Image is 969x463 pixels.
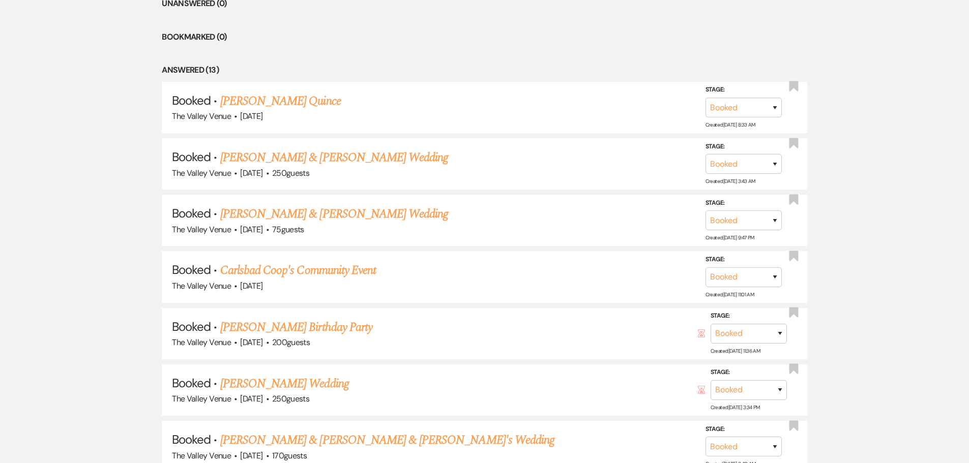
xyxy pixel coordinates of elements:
[172,281,231,291] span: The Valley Venue
[240,111,262,121] span: [DATE]
[706,234,754,241] span: Created: [DATE] 9:47 PM
[706,121,755,128] span: Created: [DATE] 8:33 AM
[706,291,754,298] span: Created: [DATE] 11:01 AM
[172,262,211,277] span: Booked
[220,431,554,449] a: [PERSON_NAME] & [PERSON_NAME] & [PERSON_NAME]'s Wedding
[272,450,307,461] span: 170 guests
[172,168,231,178] span: The Valley Venue
[272,393,309,404] span: 250 guests
[706,198,782,209] label: Stage:
[240,281,262,291] span: [DATE]
[172,92,211,108] span: Booked
[706,141,782,152] label: Stage:
[172,450,231,461] span: The Valley Venue
[172,431,211,447] span: Booked
[706,254,782,265] label: Stage:
[711,404,760,411] span: Created: [DATE] 3:34 PM
[706,84,782,96] label: Stage:
[172,337,231,348] span: The Valley Venue
[240,393,262,404] span: [DATE]
[240,224,262,235] span: [DATE]
[172,149,211,165] span: Booked
[172,393,231,404] span: The Valley Venue
[172,111,231,121] span: The Valley Venue
[240,168,262,178] span: [DATE]
[240,337,262,348] span: [DATE]
[162,30,807,44] li: Bookmarked (0)
[711,367,787,378] label: Stage:
[272,168,309,178] span: 250 guests
[220,205,448,223] a: [PERSON_NAME] & [PERSON_NAME] Wedding
[172,319,211,334] span: Booked
[711,348,760,354] span: Created: [DATE] 11:36 AM
[172,205,211,221] span: Booked
[220,318,372,336] a: [PERSON_NAME] Birthday Party
[220,148,448,167] a: [PERSON_NAME] & [PERSON_NAME] Wedding
[220,375,349,393] a: [PERSON_NAME] Wedding
[272,224,304,235] span: 75 guests
[172,375,211,391] span: Booked
[220,261,376,280] a: Carlsbad Coop's Community Event
[711,311,787,322] label: Stage:
[706,178,755,184] span: Created: [DATE] 3:43 AM
[240,450,262,461] span: [DATE]
[162,64,807,77] li: Answered (13)
[706,423,782,435] label: Stage:
[172,224,231,235] span: The Valley Venue
[272,337,310,348] span: 200 guests
[220,92,341,110] a: [PERSON_NAME] Quince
